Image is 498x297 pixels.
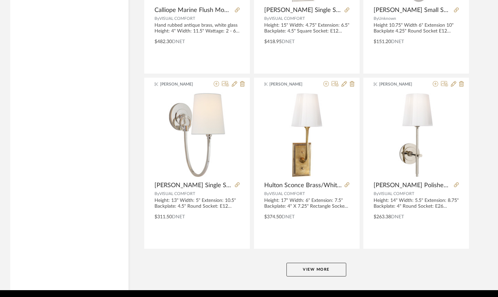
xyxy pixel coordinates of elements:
[378,16,396,21] span: Unknown
[374,215,391,219] span: $263.38
[159,16,195,21] span: VISUAL COMFORT
[264,182,342,189] span: Hulton Sconce Brass/White Glass
[374,192,378,196] span: By
[374,39,391,44] span: $151.20
[154,16,159,21] span: By
[154,182,232,189] span: [PERSON_NAME] Single Sconce - Polished Nickel
[154,7,232,14] span: Calliope Marine Flush Mount Antique Brass
[391,39,404,44] span: DNET
[160,81,203,87] span: [PERSON_NAME]
[172,39,185,44] span: DNET
[374,182,451,189] span: [PERSON_NAME] Polished Nickel With White Glass
[264,23,349,34] div: Height: 15" Width: 4.75" Extension: 6.5" Backplate: 4.5" Square Socket: E12 Candelabra Wattage: 2...
[374,16,378,21] span: By
[374,7,451,14] span: [PERSON_NAME] Small Sconce Polished Nickel/Linen
[264,192,269,196] span: By
[154,192,159,196] span: By
[286,263,346,276] button: View More
[264,198,349,209] div: Height: 17" Width: 6" Extension: 7.5" Backplate: 4" X 7.25" Rectangle Socket: E12 Candelabra Watt...
[391,215,404,219] span: DNET
[282,215,295,219] span: DNET
[264,7,342,14] span: [PERSON_NAME] Single Sconce Polished Nickel
[264,16,269,21] span: By
[159,192,195,196] span: VISUAL COMFORT
[264,92,349,178] img: Hulton Sconce Brass/White Glass
[379,81,422,87] span: [PERSON_NAME]
[269,81,312,87] span: [PERSON_NAME]
[282,39,295,44] span: DNET
[269,16,305,21] span: VISUAL COMFORT
[154,92,240,178] img: Reed Single Sconce - Polished Nickel
[154,92,240,178] div: 0
[172,215,185,219] span: DNET
[374,92,459,178] img: Bryant Sconce Polished Nickel With White Glass
[154,198,240,209] div: Height: 13" Width: 5" Extension: 10.5" Backplate: 4.5" Round Socket: E12 Candelabra Wattage: 40 B...
[264,215,282,219] span: $374.50
[374,198,459,209] div: Height: 14" Width: 5.5" Extension: 8.75" Backplate: 4" Round Socket: E26 Keyless Wattage: 40 B11 ...
[154,39,172,44] span: $482.30
[154,215,172,219] span: $311.50
[269,192,305,196] span: VISUAL COMFORT
[264,39,282,44] span: $418.95
[378,192,414,196] span: VISUAL COMFORT
[374,23,459,34] div: Height 10.75" Width 6" Extension 10" Backplate 4.25" Round Socket E12 Candelabra Wattage Polished...
[154,23,240,34] div: Hand rubbed antique brass, white glass Height: 4" Width: 11.5" Wattage: 2 - 60 B11 Weight: 8 lbs....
